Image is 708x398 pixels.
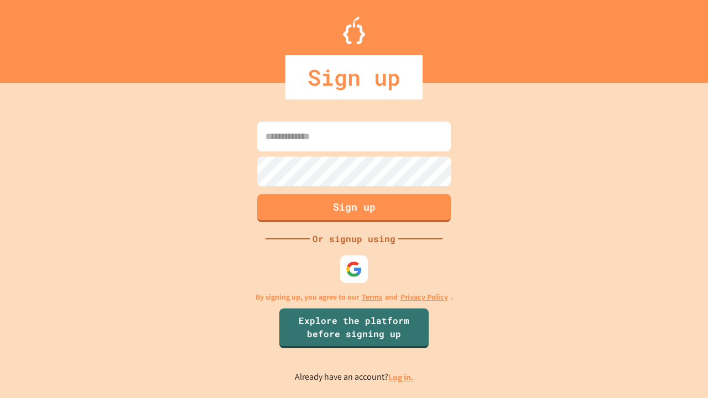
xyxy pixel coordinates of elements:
[257,194,451,222] button: Sign up
[388,371,414,383] a: Log in.
[400,291,448,303] a: Privacy Policy
[295,370,414,384] p: Already have an account?
[343,17,365,44] img: Logo.svg
[256,291,453,303] p: By signing up, you agree to our and .
[285,55,423,99] div: Sign up
[310,232,398,245] div: Or signup using
[346,261,362,277] img: google-icon.svg
[279,308,429,348] a: Explore the platform before signing up
[362,291,382,303] a: Terms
